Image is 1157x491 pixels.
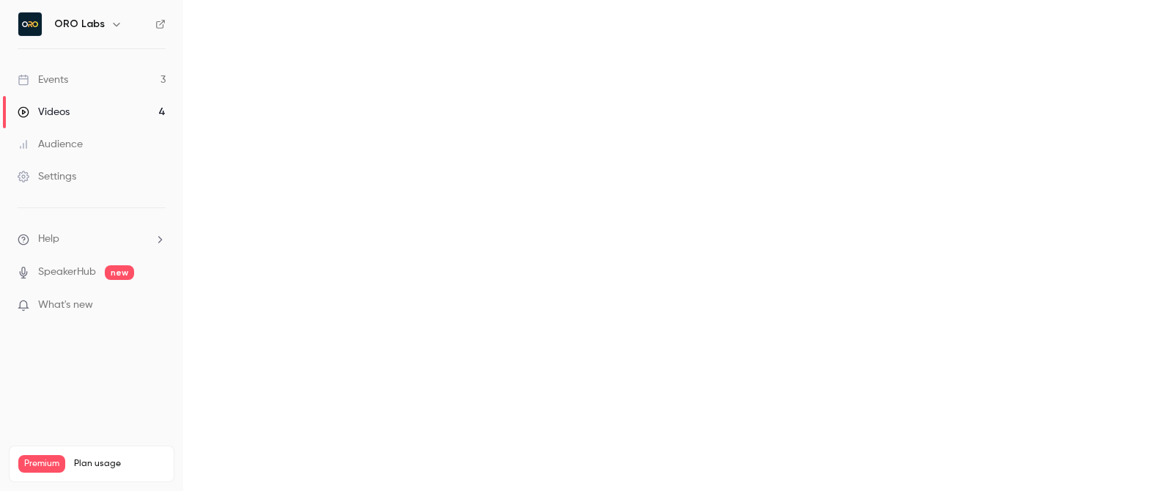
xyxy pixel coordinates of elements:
span: Plan usage [74,458,165,470]
span: new [105,265,134,280]
div: Settings [18,169,76,184]
a: SpeakerHub [38,265,96,280]
div: Audience [18,137,83,152]
div: Videos [18,105,70,119]
div: Events [18,73,68,87]
li: help-dropdown-opener [18,232,166,247]
img: ORO Labs [18,12,42,36]
span: What's new [38,298,93,313]
iframe: Noticeable Trigger [148,299,166,312]
span: Premium [18,455,65,473]
span: Help [38,232,59,247]
h6: ORO Labs [54,17,105,32]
